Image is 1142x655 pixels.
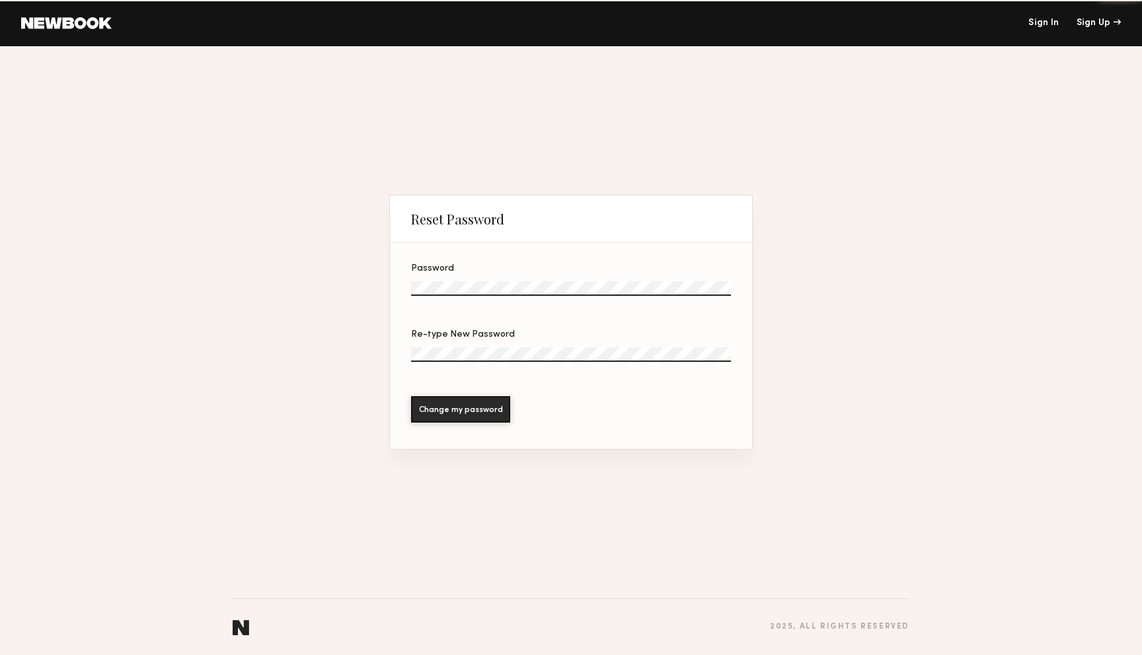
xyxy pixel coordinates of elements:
[411,211,504,227] div: Reset Password
[411,264,731,273] div: Password
[411,396,510,423] button: Change my password
[770,623,909,631] div: 2025 , all rights reserved
[411,347,731,362] input: Re-type New Password
[1028,18,1059,28] a: Sign In
[411,330,731,339] div: Re-type New Password
[1077,18,1121,28] div: Sign Up
[411,281,731,296] input: Password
